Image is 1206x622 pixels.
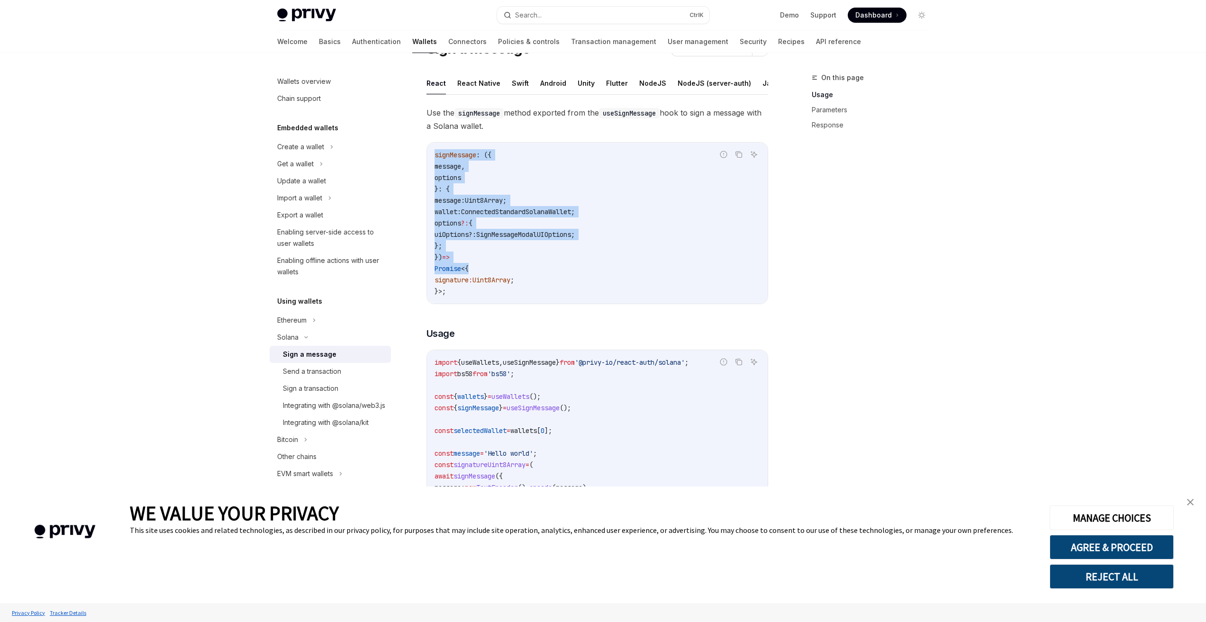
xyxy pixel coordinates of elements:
[571,207,575,216] span: ;
[270,73,391,90] a: Wallets overview
[435,276,469,284] span: signature
[529,483,552,492] span: encode
[510,276,514,284] span: ;
[277,209,323,221] div: Export a wallet
[497,7,709,24] button: Search...CtrlK
[457,392,484,401] span: wallets
[277,30,308,53] a: Welcome
[453,392,457,401] span: {
[556,358,560,367] span: }
[678,72,751,94] button: NodeJS (server-auth)
[426,106,768,133] span: Use the method exported from the hook to sign a message with a Solana wallet.
[283,400,385,411] div: Integrating with @solana/web3.js
[484,392,488,401] span: }
[571,230,575,239] span: ;
[435,207,457,216] span: wallet
[319,30,341,53] a: Basics
[810,10,836,20] a: Support
[270,252,391,280] a: Enabling offline actions with user wallets
[435,151,476,159] span: signMessage
[507,404,560,412] span: useSignMessage
[130,525,1035,535] div: This site uses cookies and related technologies, as described in our privacy policy, for purposes...
[518,483,529,492] span: ().
[1050,505,1174,530] button: MANAGE CHOICES
[762,72,779,94] button: Java
[499,358,503,367] span: ,
[277,332,299,343] div: Solana
[412,30,437,53] a: Wallets
[435,196,465,205] span: message:
[442,253,450,261] span: =>
[277,93,321,104] div: Chain support
[130,501,339,525] span: WE VALUE YOUR PRIVACY
[510,426,537,435] span: wallets
[352,30,401,53] a: Authentication
[461,207,571,216] span: ConnectedStandardSolanaWallet
[689,11,704,19] span: Ctrl K
[529,460,533,469] span: (
[812,102,937,117] a: Parameters
[491,392,529,401] span: useWallets
[435,460,453,469] span: const
[526,460,529,469] span: =
[476,483,518,492] span: TextEncoder
[435,483,465,492] span: message:
[453,472,495,480] span: signMessage
[435,426,453,435] span: const
[472,276,510,284] span: Uint8Array
[270,448,391,465] a: Other chains
[283,417,369,428] div: Integrating with @solana/kit
[495,472,503,480] span: ({
[277,141,324,153] div: Create a wallet
[277,158,314,170] div: Get a wallet
[277,192,322,204] div: Import a wallet
[512,72,529,94] button: Swift
[435,287,446,296] span: }>;
[435,264,461,273] span: Promise
[571,30,656,53] a: Transaction management
[499,404,503,412] span: }
[507,426,510,435] span: =
[461,358,499,367] span: useWallets
[435,472,453,480] span: await
[812,117,937,133] a: Response
[484,449,533,458] span: 'Hello world'
[582,483,590,492] span: ),
[1050,564,1174,589] button: REJECT ALL
[448,30,487,53] a: Connectors
[283,349,336,360] div: Sign a message
[560,358,575,367] span: from
[778,30,805,53] a: Recipes
[488,370,510,378] span: 'bs58'
[821,72,864,83] span: On this page
[740,30,767,53] a: Security
[685,358,689,367] span: ;
[748,356,760,368] button: Ask AI
[453,404,457,412] span: {
[733,148,745,161] button: Copy the contents from the code block
[14,511,116,552] img: company logo
[503,404,507,412] span: =
[453,449,480,458] span: message
[639,72,666,94] button: NodeJS
[1187,499,1194,505] img: close banner
[503,358,556,367] span: useSignMessage
[469,219,472,227] span: {
[277,175,326,187] div: Update a wallet
[457,72,500,94] button: React Native
[426,72,446,94] button: React
[270,380,391,397] a: Sign a transaction
[465,483,476,492] span: new
[277,468,333,479] div: EVM smart wallets
[540,72,566,94] button: Android
[457,207,461,216] span: :
[503,196,507,205] span: ;
[552,483,556,492] span: (
[277,451,317,462] div: Other chains
[457,370,472,378] span: bs58
[537,426,541,435] span: [
[461,219,469,227] span: ?:
[529,392,541,401] span: ();
[277,434,298,445] div: Bitcoin
[476,230,571,239] span: SignMessageModalUIOptions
